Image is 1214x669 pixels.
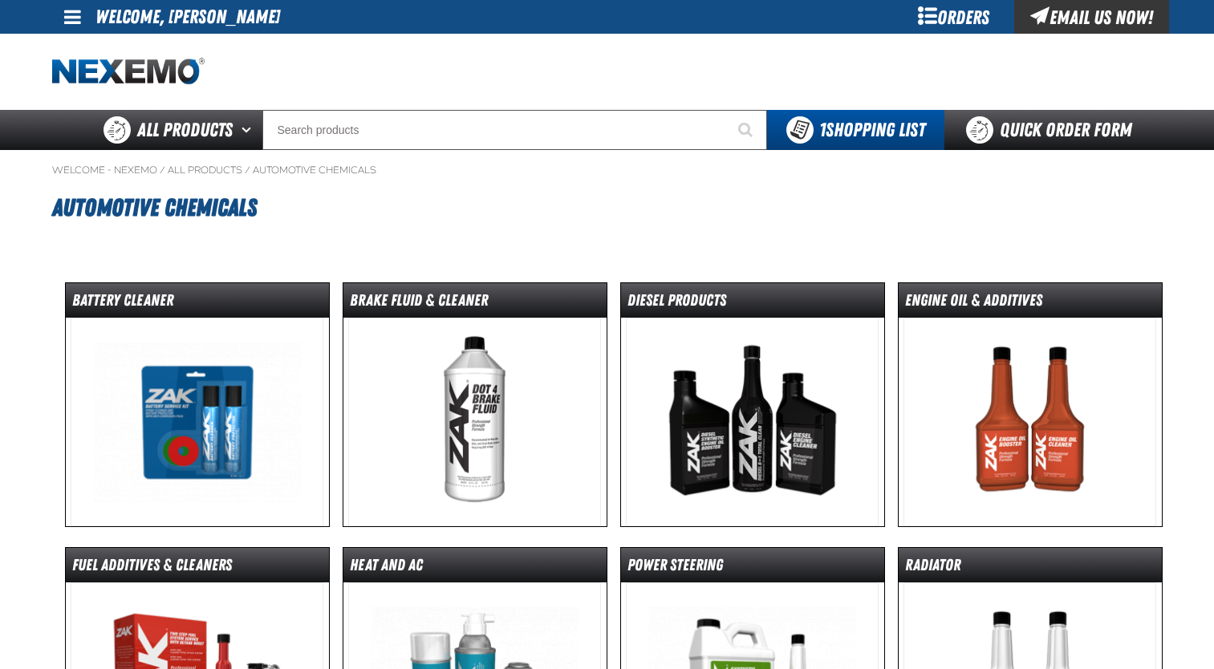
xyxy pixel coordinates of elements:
strong: 1 [819,119,826,141]
a: Brake Fluid & Cleaner [343,282,607,527]
dt: Engine Oil & Additives [899,290,1162,318]
input: Search [262,110,767,150]
button: You have 1 Shopping List. Open to view details [767,110,944,150]
span: All Products [137,116,233,144]
a: Home [52,58,205,86]
h1: Automotive Chemicals [52,186,1163,229]
dt: Brake Fluid & Cleaner [343,290,607,318]
span: / [160,164,165,176]
button: Open All Products pages [236,110,262,150]
img: Engine Oil & Additives [903,318,1156,526]
dt: Power Steering [621,554,884,582]
img: Diesel Products [626,318,879,526]
dt: Fuel Additives & Cleaners [66,554,329,582]
a: All Products [168,164,242,176]
nav: Breadcrumbs [52,164,1163,176]
a: Automotive Chemicals [253,164,376,176]
a: Engine Oil & Additives [898,282,1163,527]
img: Brake Fluid & Cleaner [348,318,601,526]
a: Welcome - Nexemo [52,164,157,176]
img: Battery Cleaner [71,318,323,526]
a: Battery Cleaner [65,282,330,527]
span: Shopping List [819,119,925,141]
dt: Heat and AC [343,554,607,582]
a: Diesel Products [620,282,885,527]
dt: Battery Cleaner [66,290,329,318]
dt: Radiator [899,554,1162,582]
button: Start Searching [727,110,767,150]
img: Nexemo logo [52,58,205,86]
a: Quick Order Form [944,110,1162,150]
dt: Diesel Products [621,290,884,318]
span: / [245,164,250,176]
